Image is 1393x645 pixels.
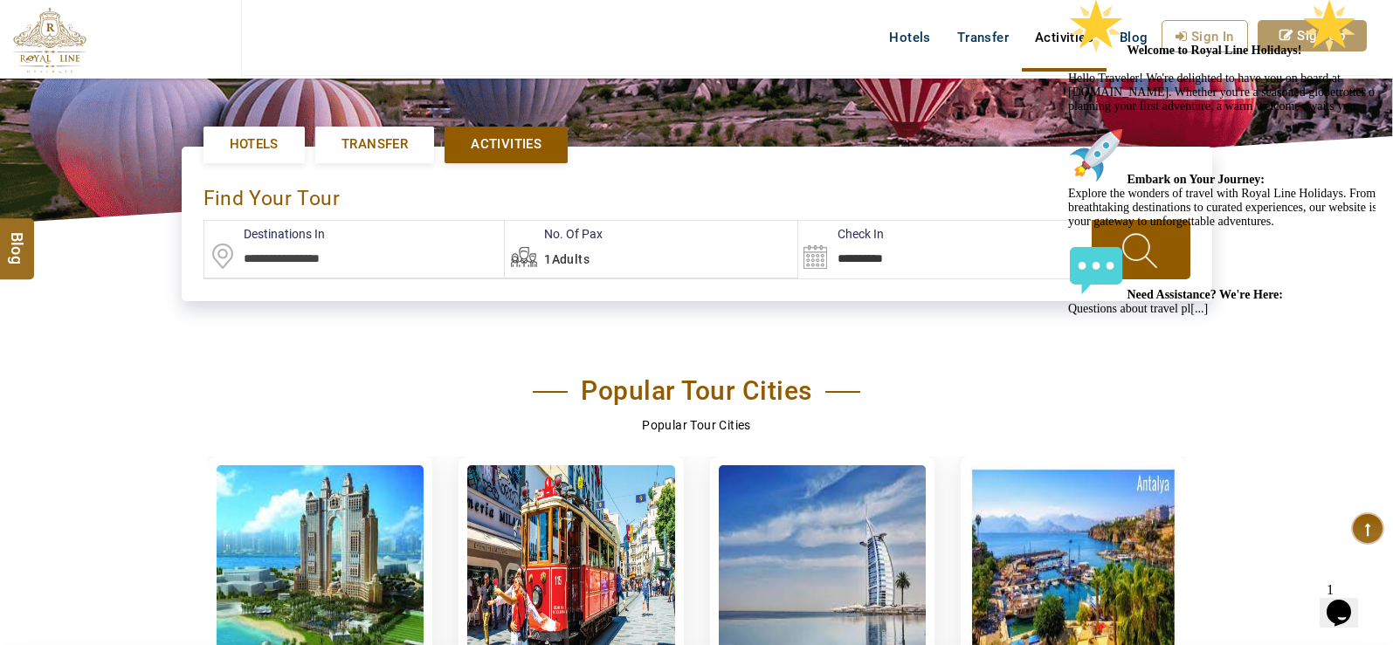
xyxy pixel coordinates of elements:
a: Hotels [876,20,943,55]
a: Transfer [315,127,434,162]
strong: Embark on Your Journey: [66,182,204,195]
span: Transfer [341,135,408,154]
label: Destinations In [204,225,325,243]
label: Check In [798,225,884,243]
a: Transfer [944,20,1022,55]
h2: Popular Tour Cities [533,375,860,407]
img: :star2: [7,7,63,63]
a: Hotels [203,127,305,162]
span: Hello Traveler! We're delighted to have you on board at [DOMAIN_NAME]. Whether you're a seasoned ... [7,52,318,324]
span: 1Adults [544,252,590,266]
strong: Welcome to Royal Line Holidays! [66,52,297,65]
p: Popular Tour Cities [208,415,1186,435]
label: No. Of Pax [505,225,603,243]
iframe: chat widget [1320,575,1376,628]
span: Activities [471,135,541,154]
a: Activities [445,127,568,162]
div: find your Tour [203,168,1190,220]
img: :rocket: [7,136,63,192]
strong: Need Assistance? We're Here: [66,297,222,310]
span: Hotels [230,135,279,154]
img: :speech_balloon: [7,251,63,307]
img: :star2: [240,7,296,63]
div: 🌟 Welcome to Royal Line Holidays!🌟Hello Traveler! We're delighted to have you on board at [DOMAIN... [7,7,321,325]
span: Blog [6,232,29,247]
img: The Royal Line Holidays [13,7,86,73]
a: Activities [1022,20,1107,55]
